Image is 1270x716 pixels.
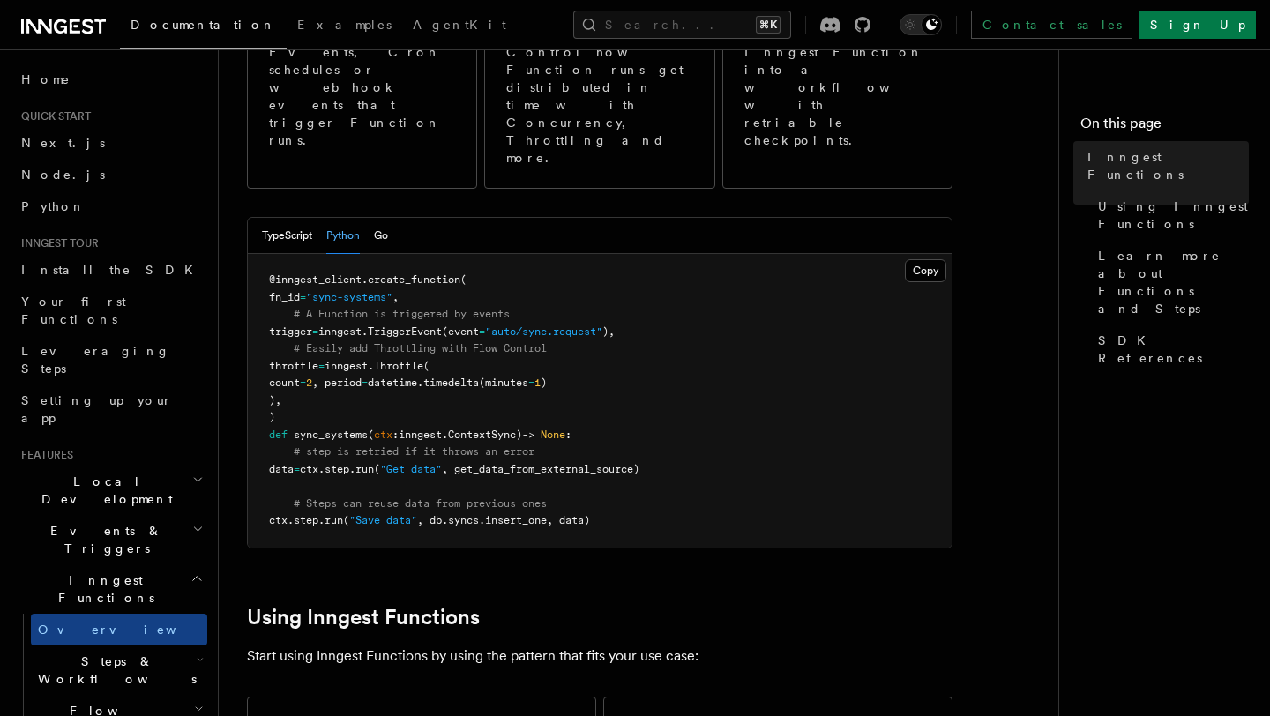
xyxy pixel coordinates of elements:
[294,463,300,475] span: =
[300,377,306,389] span: =
[374,429,392,441] span: ctx
[300,463,318,475] span: ctx
[479,325,485,338] span: =
[528,377,534,389] span: =
[541,377,547,389] span: )
[1139,11,1256,39] a: Sign Up
[368,325,442,338] span: TriggerEvent
[21,168,105,182] span: Node.js
[1098,198,1249,233] span: Using Inngest Functions
[294,497,547,510] span: # Steps can reuse data from previous ones
[1087,148,1249,183] span: Inngest Functions
[269,325,312,338] span: trigger
[442,463,639,475] span: , get_data_from_external_source)
[21,263,204,277] span: Install the SDK
[318,325,368,338] span: inngest.
[269,411,275,423] span: )
[14,159,207,190] a: Node.js
[1080,141,1249,190] a: Inngest Functions
[14,109,91,123] span: Quick start
[294,514,318,526] span: step
[269,429,288,441] span: def
[300,291,306,303] span: =
[120,5,287,49] a: Documentation
[318,360,325,372] span: =
[312,325,318,338] span: =
[306,291,392,303] span: "sync-systems"
[269,377,300,389] span: count
[413,18,506,32] span: AgentKit
[287,5,402,48] a: Examples
[269,360,318,372] span: throttle
[423,377,479,389] span: timedelta
[269,273,362,286] span: @inngest_client
[355,463,374,475] span: run
[14,254,207,286] a: Install the SDK
[21,344,170,376] span: Leveraging Steps
[131,18,276,32] span: Documentation
[343,514,349,526] span: (
[423,360,430,372] span: (
[374,360,423,372] span: Throttle
[417,514,590,526] span: , db.syncs.insert_one, data)
[312,377,362,389] span: , period
[14,473,192,508] span: Local Development
[247,644,952,668] p: Start using Inngest Functions by using the pattern that fits your use case:
[269,26,455,149] p: A list of Events, Cron schedules or webhook events that trigger Function runs.
[318,514,325,526] span: .
[326,218,360,254] button: Python
[349,463,355,475] span: .
[318,463,325,475] span: .
[1098,247,1249,317] span: Learn more about Functions and Steps
[21,295,126,326] span: Your first Functions
[399,429,442,441] span: inngest
[460,273,467,286] span: (
[269,291,300,303] span: fn_id
[14,571,190,607] span: Inngest Functions
[534,377,541,389] span: 1
[247,605,480,630] a: Using Inngest Functions
[14,63,207,95] a: Home
[269,394,281,406] span: ),
[368,377,423,389] span: datetime.
[21,393,173,425] span: Setting up your app
[1091,240,1249,324] a: Learn more about Functions and Steps
[31,653,197,688] span: Steps & Workflows
[294,445,534,458] span: # step is retried if it throws an error
[269,514,288,526] span: ctx
[31,614,207,645] a: Overview
[269,463,294,475] span: data
[380,463,442,475] span: "Get data"
[288,514,294,526] span: .
[573,11,791,39] button: Search...⌘K
[392,429,399,441] span: :
[485,325,602,338] span: "auto/sync.request"
[905,259,946,282] button: Copy
[14,190,207,222] a: Python
[522,429,534,441] span: ->
[38,623,220,637] span: Overview
[14,384,207,434] a: Setting up your app
[374,218,388,254] button: Go
[294,429,368,441] span: sync_systems
[1091,324,1249,374] a: SDK References
[14,522,192,557] span: Events & Triggers
[14,127,207,159] a: Next.js
[900,14,942,35] button: Toggle dark mode
[756,16,781,34] kbd: ⌘K
[442,429,448,441] span: .
[14,236,99,250] span: Inngest tour
[1098,332,1249,367] span: SDK References
[479,377,528,389] span: (minutes
[349,514,417,526] span: "Save data"
[368,429,374,441] span: (
[14,564,207,614] button: Inngest Functions
[14,286,207,335] a: Your first Functions
[325,360,374,372] span: inngest.
[744,26,933,149] p: Transform your Inngest Function into a workflow with retriable checkpoints.
[14,466,207,515] button: Local Development
[541,429,565,441] span: None
[602,325,615,338] span: ),
[31,645,207,695] button: Steps & Workflows
[1080,113,1249,141] h4: On this page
